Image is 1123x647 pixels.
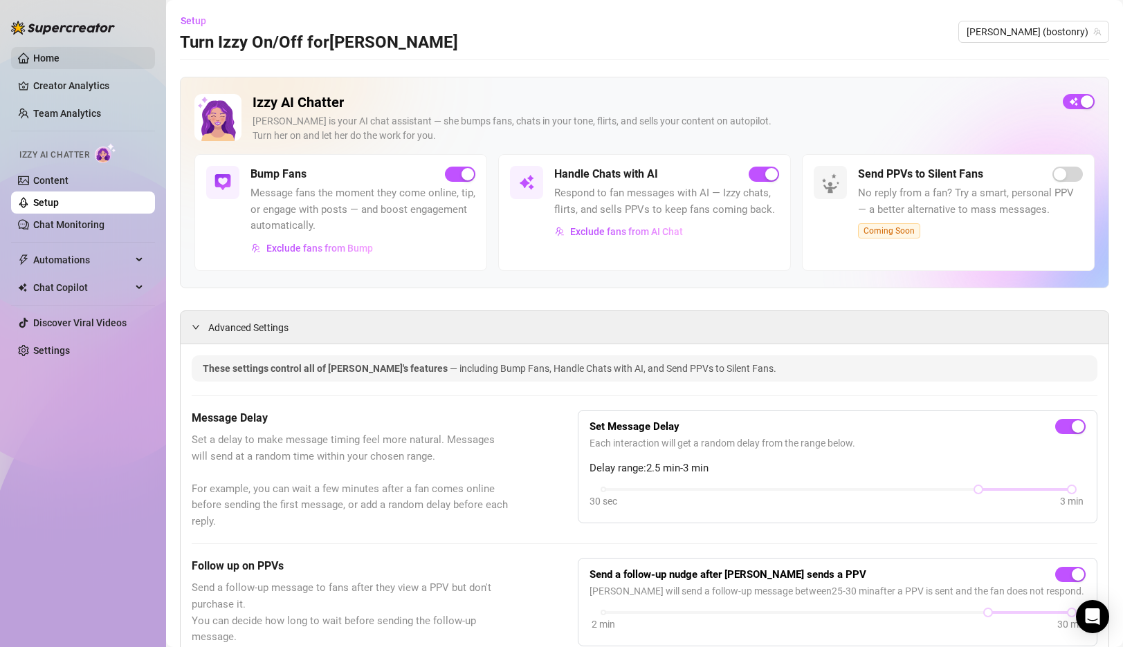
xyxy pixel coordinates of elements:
[192,580,509,645] span: Send a follow-up message to fans after they view a PPV but don't purchase it. You can decide how ...
[192,410,509,426] h5: Message Delay
[250,237,374,259] button: Exclude fans from Bump
[33,317,127,328] a: Discover Viral Videos
[1093,28,1102,36] span: team
[33,276,131,299] span: Chat Copilot
[590,583,1086,599] span: [PERSON_NAME] will send a follow-up message between 25 - 30 min after a PPV is sent and the fan d...
[11,21,115,35] img: logo-BBDzfeDw.svg
[821,174,843,196] img: silent-fans-ppv-o-N6Mmdf.svg
[250,166,307,182] h5: Bump Fans
[95,143,116,163] img: AI Chatter
[858,166,983,182] h5: Send PPVs to Silent Fans
[203,363,450,374] span: These settings control all of [PERSON_NAME]'s features
[194,94,241,141] img: Izzy AI Chatter
[967,21,1101,42] span: Ryan (bostonry)
[450,363,776,374] span: — including Bump Fans, Handle Chats with AI, and Send PPVs to Silent Fans.
[180,10,217,32] button: Setup
[33,75,144,97] a: Creator Analytics
[592,617,615,632] div: 2 min
[192,323,200,331] span: expanded
[33,175,69,186] a: Content
[253,94,1052,111] h2: Izzy AI Chatter
[192,432,509,529] span: Set a delay to make message timing feel more natural. Messages will send at a random time within ...
[18,254,29,265] span: thunderbolt
[19,149,89,162] span: Izzy AI Chatter
[33,219,104,230] a: Chat Monitoring
[554,185,779,218] span: Respond to fan messages with AI — Izzy chats, flirts, and sells PPVs to keep fans coming back.
[33,53,60,64] a: Home
[33,108,101,119] a: Team Analytics
[1057,617,1086,632] div: 30 min
[180,32,458,54] h3: Turn Izzy On/Off for [PERSON_NAME]
[858,223,920,238] span: Coming Soon
[1060,494,1084,509] div: 3 min
[33,249,131,271] span: Automations
[33,197,59,208] a: Setup
[214,174,231,191] img: svg%3e
[266,243,373,254] span: Exclude fans from Bump
[518,174,535,191] img: svg%3e
[1076,600,1109,633] div: Open Intercom Messenger
[192,319,208,335] div: expanded
[555,227,565,236] img: svg%3e
[858,185,1083,218] span: No reply from a fan? Try a smart, personal PPV — a better alternative to mass messages.
[181,15,206,26] span: Setup
[251,243,261,253] img: svg%3e
[208,320,289,335] span: Advanced Settings
[590,494,617,509] div: 30 sec
[590,435,1086,451] span: Each interaction will get a random delay from the range below.
[590,420,679,433] strong: Set Message Delay
[253,114,1052,143] div: [PERSON_NAME] is your AI chat assistant — she bumps fans, chats in your tone, flirts, and sells y...
[33,345,70,356] a: Settings
[590,460,1086,477] span: Delay range: 2.5 min - 3 min
[250,185,475,234] span: Message fans the moment they come online, tip, or engage with posts — and boost engagement automa...
[18,283,27,292] img: Chat Copilot
[192,558,509,574] h5: Follow up on PPVs
[554,221,684,243] button: Exclude fans from AI Chat
[590,568,866,581] strong: Send a follow-up nudge after [PERSON_NAME] sends a PPV
[554,166,658,182] h5: Handle Chats with AI
[570,226,683,237] span: Exclude fans from AI Chat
